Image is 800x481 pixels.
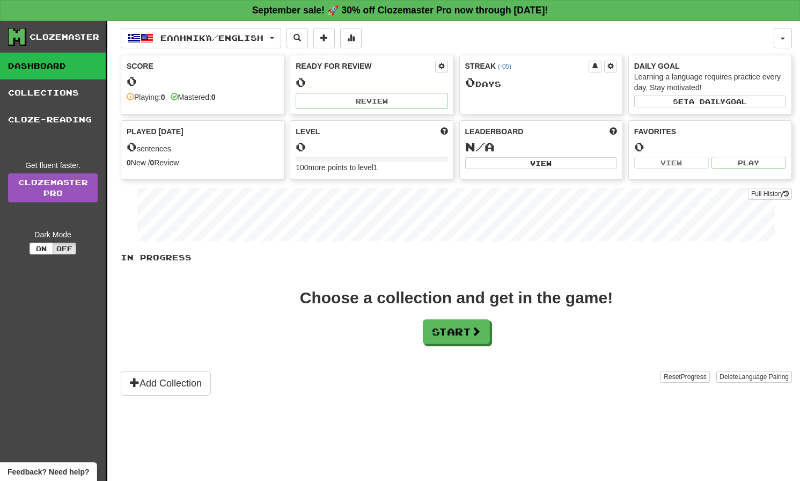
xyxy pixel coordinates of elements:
[211,93,216,101] strong: 0
[121,371,211,396] button: Add Collection
[161,93,165,101] strong: 0
[296,140,447,154] div: 0
[8,173,98,202] a: ClozemasterPro
[30,243,53,254] button: On
[150,158,155,167] strong: 0
[30,32,99,42] div: Clozemaster
[8,160,98,171] div: Get fluent faster.
[738,373,789,381] span: Language Pairing
[127,158,131,167] strong: 0
[121,28,281,48] button: Ελληνικά/English
[127,92,165,103] div: Playing:
[127,157,278,168] div: New / Review
[465,126,524,137] span: Leaderboard
[634,126,786,137] div: Favorites
[340,28,362,48] button: More stats
[287,28,308,48] button: Search sentences
[465,61,589,71] div: Streak
[127,75,278,88] div: 0
[53,243,76,254] button: Off
[634,157,709,169] button: View
[681,373,707,381] span: Progress
[748,188,792,200] button: Full History
[127,61,278,71] div: Score
[634,96,786,107] button: Seta dailygoal
[465,139,495,154] span: N/A
[465,75,475,90] span: 0
[465,76,617,90] div: Day s
[127,140,278,154] div: sentences
[300,290,613,306] div: Choose a collection and get in the game!
[660,371,709,383] button: ResetProgress
[252,5,548,16] strong: September sale! 🚀 30% off Clozemaster Pro now through [DATE]!
[465,157,617,169] button: View
[716,371,792,383] button: DeleteLanguage Pairing
[610,126,617,137] span: This week in points, UTC
[127,126,184,137] span: Played [DATE]
[423,319,490,344] button: Start
[296,126,320,137] span: Level
[441,126,448,137] span: Score more points to level up
[634,61,786,71] div: Daily Goal
[296,162,447,173] div: 100 more points to level 1
[296,76,447,89] div: 0
[634,140,786,154] div: 0
[296,61,435,71] div: Ready for Review
[127,139,137,154] span: 0
[121,252,792,263] p: In Progress
[296,93,447,109] button: Review
[313,28,335,48] button: Add sentence to collection
[711,157,786,169] button: Play
[498,63,511,70] a: (-05)
[171,92,216,103] div: Mastered:
[8,467,89,477] span: Open feedback widget
[160,33,263,42] span: Ελληνικά / English
[8,229,98,240] div: Dark Mode
[689,98,725,105] span: a daily
[634,71,786,93] div: Learning a language requires practice every day. Stay motivated!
